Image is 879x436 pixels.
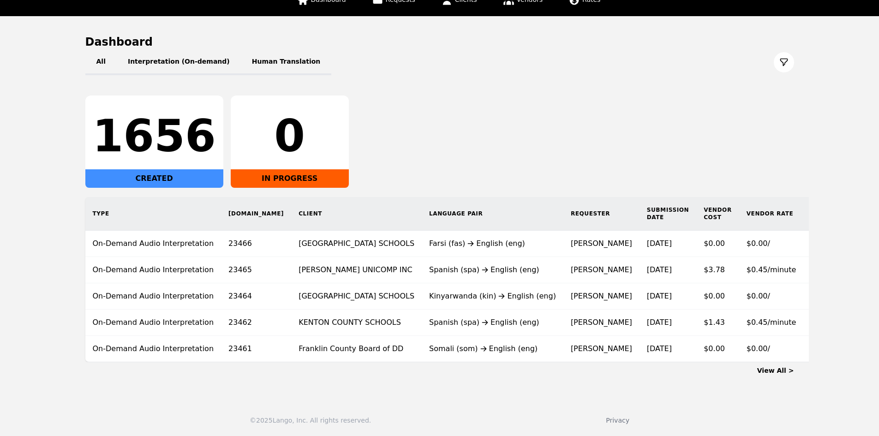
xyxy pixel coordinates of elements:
[429,317,556,328] div: Spanish (spa) English (eng)
[85,197,221,231] th: Type
[563,231,640,257] td: [PERSON_NAME]
[563,283,640,310] td: [PERSON_NAME]
[422,197,563,231] th: Language Pair
[563,197,640,231] th: Requester
[774,52,794,72] button: Filter
[250,416,371,425] div: © 2025 Lango, Inc. All rights reserved.
[696,283,739,310] td: $0.00
[85,257,221,283] td: On-Demand Audio Interpretation
[85,283,221,310] td: On-Demand Audio Interpretation
[606,417,629,424] a: Privacy
[85,49,117,75] button: All
[93,114,216,158] div: 1656
[291,336,422,362] td: Franklin County Board of DD
[747,318,796,327] span: $0.45/minute
[803,197,873,231] th: Status
[85,35,794,49] h1: Dashboard
[696,197,739,231] th: Vendor Cost
[291,257,422,283] td: [PERSON_NAME] UNICOMP INC
[85,231,221,257] td: On-Demand Audio Interpretation
[85,310,221,336] td: On-Demand Audio Interpretation
[640,197,696,231] th: Submission Date
[429,238,556,249] div: Farsi (fas) English (eng)
[696,231,739,257] td: $0.00
[221,231,291,257] td: 23466
[221,197,291,231] th: [DOMAIN_NAME]
[429,264,556,275] div: Spanish (spa) English (eng)
[647,239,672,248] time: [DATE]
[747,344,770,353] span: $0.00/
[221,310,291,336] td: 23462
[696,336,739,362] td: $0.00
[429,291,556,302] div: Kinyarwanda (kin) English (eng)
[696,310,739,336] td: $1.43
[647,292,672,300] time: [DATE]
[647,344,672,353] time: [DATE]
[291,197,422,231] th: Client
[238,114,341,158] div: 0
[563,310,640,336] td: [PERSON_NAME]
[747,265,796,274] span: $0.45/minute
[221,336,291,362] td: 23461
[429,343,556,354] div: Somali (som) English (eng)
[757,367,794,374] a: View All >
[221,283,291,310] td: 23464
[747,292,770,300] span: $0.00/
[696,257,739,283] td: $3.78
[291,283,422,310] td: [GEOGRAPHIC_DATA] SCHOOLS
[563,336,640,362] td: [PERSON_NAME]
[231,169,349,188] div: IN PROGRESS
[85,336,221,362] td: On-Demand Audio Interpretation
[563,257,640,283] td: [PERSON_NAME]
[647,265,672,274] time: [DATE]
[291,310,422,336] td: KENTON COUNTY SCHOOLS
[739,197,804,231] th: Vendor Rate
[241,49,332,75] button: Human Translation
[117,49,241,75] button: Interpretation (On-demand)
[291,231,422,257] td: [GEOGRAPHIC_DATA] SCHOOLS
[85,169,223,188] div: CREATED
[747,239,770,248] span: $0.00/
[221,257,291,283] td: 23465
[647,318,672,327] time: [DATE]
